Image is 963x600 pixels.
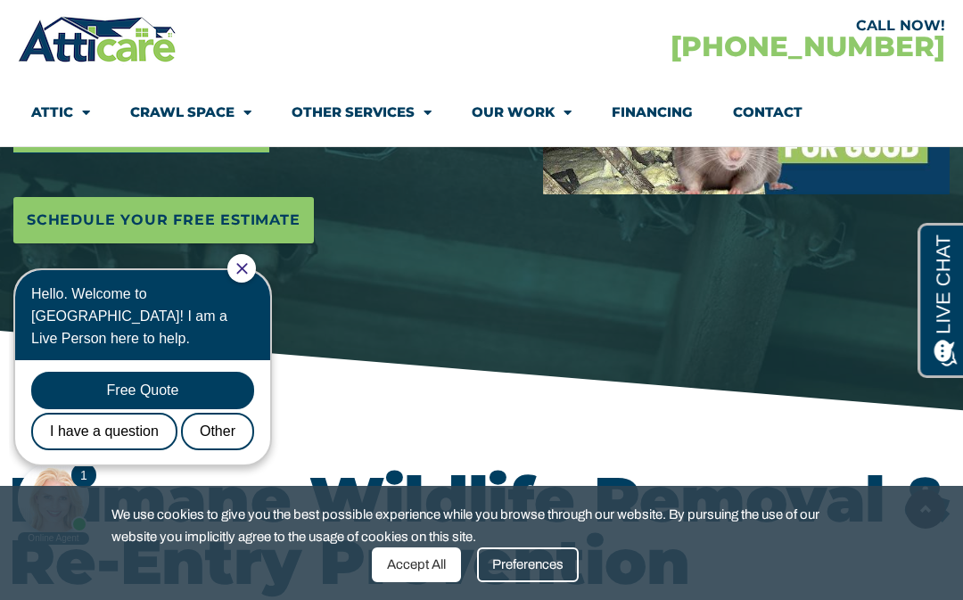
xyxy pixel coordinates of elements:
div: Online Agent [9,280,80,292]
div: Hello. Welcome to [GEOGRAPHIC_DATA]! I am a Live Person here to help. [22,30,245,97]
nav: Menu [31,92,932,133]
div: Other [172,160,245,198]
a: Other Services [292,92,432,133]
div: Free Quote [22,119,245,157]
span: We use cookies to give you the best possible experience while you browse through our website. By ... [111,504,839,547]
div: Close Chat [218,2,247,30]
a: Close Chat [227,11,239,22]
a: Our Work [472,92,572,133]
iframe: Chat Invitation [9,252,294,547]
a: Crawl Space [130,92,251,133]
a: Financing [612,92,693,133]
div: CALL NOW! [481,19,945,33]
h2: Humane Wildlife Removal & Re-Entry Prevention [9,468,954,593]
div: Preferences [477,547,579,582]
span: Schedule Your Free Estimate [27,206,300,234]
div: I have a question [22,160,169,198]
a: Attic [31,92,90,133]
a: Contact [733,92,802,133]
a: Schedule Your Free Estimate [13,197,314,243]
span: Opens a chat window [44,14,144,37]
div: Accept All [372,547,461,582]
